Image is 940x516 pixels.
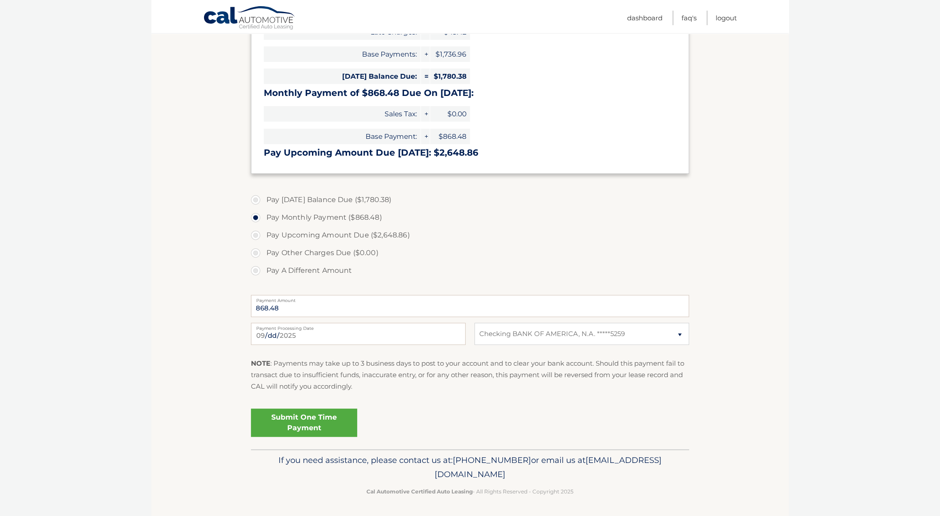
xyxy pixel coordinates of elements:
h3: Pay Upcoming Amount Due [DATE]: $2,648.86 [264,147,676,158]
label: Pay [DATE] Balance Due ($1,780.38) [251,191,689,209]
a: Cal Automotive [203,6,296,31]
label: Pay A Different Amount [251,262,689,279]
a: FAQ's [682,11,697,25]
p: If you need assistance, please contact us at: or email us at [257,453,683,482]
span: [EMAIL_ADDRESS][DOMAIN_NAME] [435,455,662,479]
span: [DATE] Balance Due: [264,69,420,84]
input: Payment Amount [251,295,689,317]
span: $1,736.96 [430,46,470,62]
label: Payment Amount [251,295,689,302]
h3: Monthly Payment of $868.48 Due On [DATE]: [264,88,676,99]
label: Pay Upcoming Amount Due ($2,648.86) [251,226,689,244]
span: = [421,69,430,84]
a: Logout [716,11,737,25]
span: + [421,46,430,62]
span: $1,780.38 [430,69,470,84]
strong: Cal Automotive Certified Auto Leasing [366,488,473,495]
strong: NOTE [251,359,270,367]
a: Submit One Time Payment [251,409,357,437]
label: Payment Processing Date [251,323,466,330]
span: [PHONE_NUMBER] [453,455,531,465]
label: Pay Other Charges Due ($0.00) [251,244,689,262]
label: Pay Monthly Payment ($868.48) [251,209,689,226]
span: + [421,129,430,144]
span: $868.48 [430,129,470,144]
p: : Payments may take up to 3 business days to post to your account and to clear your bank account.... [251,358,689,393]
input: Payment Date [251,323,466,345]
a: Dashboard [627,11,663,25]
span: $0.00 [430,106,470,122]
span: Sales Tax: [264,106,420,122]
span: Base Payments: [264,46,420,62]
p: - All Rights Reserved - Copyright 2025 [257,487,683,496]
span: Base Payment: [264,129,420,144]
span: + [421,106,430,122]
